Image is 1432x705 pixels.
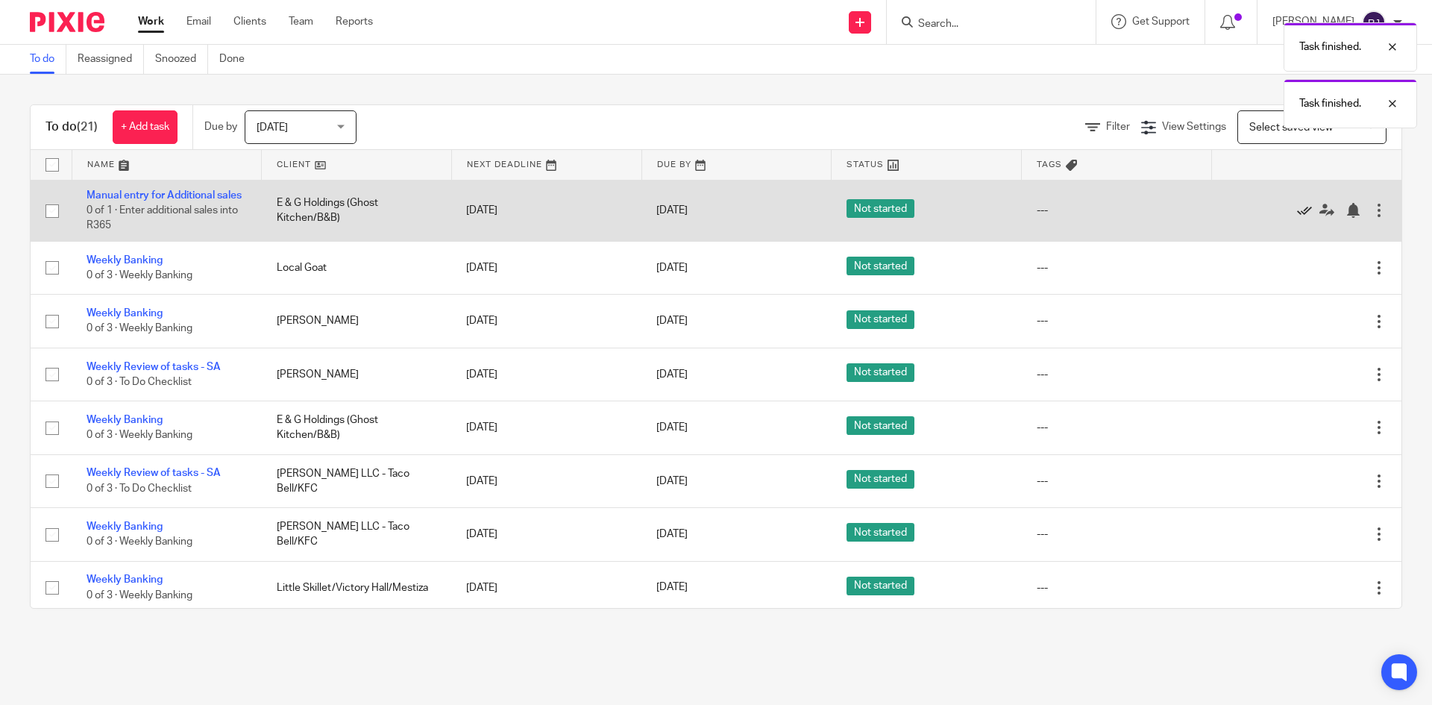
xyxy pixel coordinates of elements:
td: [DATE] [451,508,641,561]
span: Not started [847,257,914,275]
td: Local Goat [262,241,452,294]
span: Select saved view [1249,122,1333,133]
span: [DATE] [656,476,688,486]
div: --- [1037,367,1197,382]
td: Little Skillet/Victory Hall/Mestiza [262,561,452,614]
span: 0 of 3 · Weekly Banking [87,536,192,547]
span: 0 of 3 · Weekly Banking [87,270,192,281]
div: --- [1037,313,1197,328]
td: [PERSON_NAME] [262,348,452,401]
span: Not started [847,470,914,489]
span: 0 of 3 · Weekly Banking [87,590,192,601]
span: [DATE] [656,263,688,273]
span: [DATE] [656,369,688,380]
a: Clients [233,14,266,29]
h1: To do [45,119,98,135]
span: [DATE] [656,316,688,327]
span: [DATE] [656,422,688,433]
td: [PERSON_NAME] [262,295,452,348]
div: --- [1037,474,1197,489]
a: Reassigned [78,45,144,74]
span: 0 of 3 · To Do Checklist [87,483,192,494]
a: + Add task [113,110,178,144]
span: (21) [77,121,98,133]
div: --- [1037,260,1197,275]
span: Not started [847,523,914,542]
td: [DATE] [451,295,641,348]
td: [PERSON_NAME] LLC - Taco Bell/KFC [262,508,452,561]
p: Task finished. [1299,96,1361,111]
a: Weekly Banking [87,415,163,425]
a: Team [289,14,313,29]
span: 0 of 1 · Enter additional sales into R365 [87,205,238,231]
span: 0 of 3 · Weekly Banking [87,430,192,441]
p: Due by [204,119,237,134]
td: [DATE] [451,180,641,241]
td: [DATE] [451,454,641,507]
span: [DATE] [656,583,688,593]
td: E & G Holdings (Ghost Kitchen/B&B) [262,180,452,241]
div: --- [1037,527,1197,542]
span: Not started [847,310,914,329]
td: E & G Holdings (Ghost Kitchen/B&B) [262,401,452,454]
a: Snoozed [155,45,208,74]
a: Email [186,14,211,29]
img: Pixie [30,12,104,32]
td: [DATE] [451,561,641,614]
a: Weekly Banking [87,574,163,585]
div: --- [1037,203,1197,218]
a: Work [138,14,164,29]
span: 0 of 3 · Weekly Banking [87,324,192,334]
a: Done [219,45,256,74]
span: [DATE] [257,122,288,133]
span: Not started [847,199,914,218]
a: Reports [336,14,373,29]
td: [DATE] [451,401,641,454]
img: svg%3E [1362,10,1386,34]
td: [DATE] [451,241,641,294]
span: Not started [847,416,914,435]
span: Tags [1037,160,1062,169]
div: --- [1037,420,1197,435]
a: Weekly Review of tasks - SA [87,362,221,372]
a: Weekly Banking [87,255,163,266]
span: Not started [847,577,914,595]
a: Mark as done [1297,203,1319,218]
td: [PERSON_NAME] LLC - Taco Bell/KFC [262,454,452,507]
div: --- [1037,580,1197,595]
span: [DATE] [656,205,688,216]
span: Not started [847,363,914,382]
span: 0 of 3 · To Do Checklist [87,377,192,387]
a: Weekly Review of tasks - SA [87,468,221,478]
span: [DATE] [656,529,688,539]
a: Manual entry for Additional sales [87,190,242,201]
a: Weekly Banking [87,308,163,319]
p: Task finished. [1299,40,1361,54]
a: To do [30,45,66,74]
a: Weekly Banking [87,521,163,532]
td: [DATE] [451,348,641,401]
